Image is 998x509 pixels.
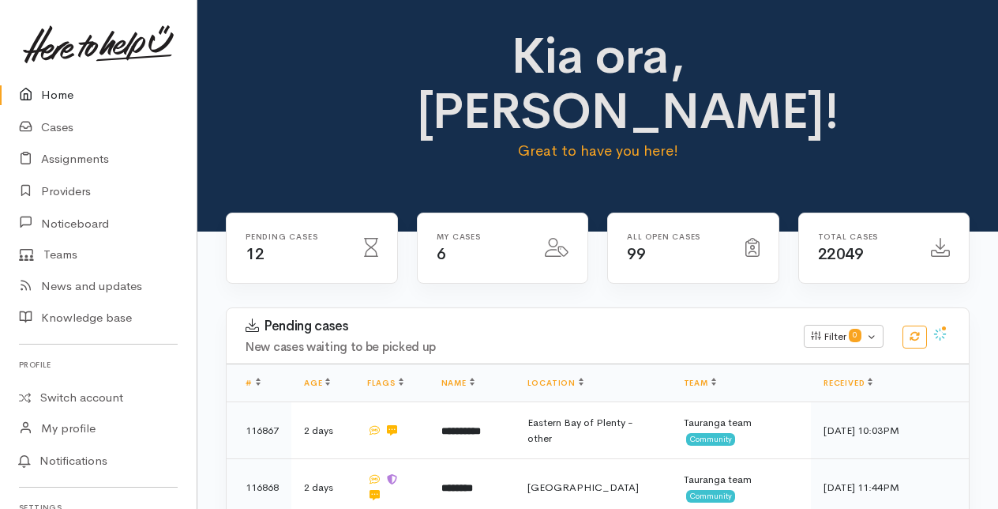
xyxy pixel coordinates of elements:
[19,354,178,375] h6: Profile
[818,232,913,241] h6: Total cases
[686,433,736,446] span: Community
[417,140,779,162] p: Great to have you here!
[437,244,446,264] span: 6
[227,402,291,459] td: 116867
[246,319,785,334] h3: Pending cases
[246,232,345,241] h6: Pending cases
[527,481,639,494] span: [GEOGRAPHIC_DATA]
[246,244,264,264] span: 12
[417,28,779,140] h1: Kia ora, [PERSON_NAME]!
[627,232,726,241] h6: All Open cases
[527,378,583,388] a: Location
[686,490,736,503] span: Community
[671,402,811,459] td: Tauranga team
[304,378,330,388] a: Age
[824,378,872,388] a: Received
[291,402,355,459] td: 2 days
[849,329,861,341] span: 0
[246,341,785,354] h4: New cases waiting to be picked up
[804,325,884,349] button: Filter0
[246,378,261,388] a: #
[527,416,633,445] span: Eastern Bay of Plenty - other
[818,244,864,264] span: 22049
[367,378,403,388] a: Flags
[627,244,645,264] span: 99
[437,232,527,241] h6: My cases
[441,378,475,388] a: Name
[684,378,716,388] a: Team
[811,402,969,459] td: [DATE] 10:03PM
